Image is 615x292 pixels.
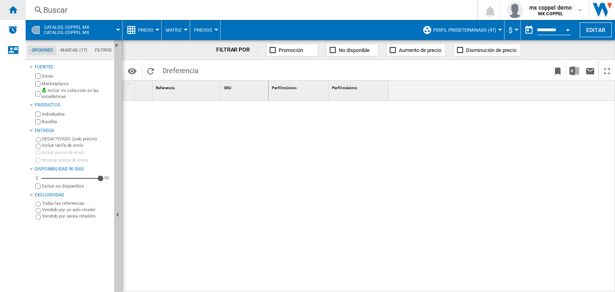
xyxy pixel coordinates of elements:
[42,200,111,206] label: Todas las referencias
[270,80,328,93] div: Perfil mínimo Sort None
[30,20,118,40] div: CATALOG COPPEL MXCatalog coppel mx
[222,80,268,93] div: Sort None
[466,47,517,53] span: Disminución de precio
[42,183,111,189] label: Excluir no disponibles
[159,61,203,78] span: 0
[166,28,182,33] span: Matriz
[42,157,111,163] label: Mostrar precio de envío
[42,136,111,142] label: DESACTIVADO (solo precio)
[143,61,159,80] button: Recargar
[433,20,500,40] button: Perfil predeterminado (47)
[35,192,111,198] div: Exclusividad
[43,4,456,16] div: Buscar
[194,20,216,40] button: Precios
[599,61,615,80] button: Maximizar
[508,20,517,40] button: $
[332,86,357,90] span: Perfil máximo
[194,28,212,33] span: Precios
[44,20,97,40] button: CATALOG COPPEL MXCatalog coppel mx
[42,150,111,156] label: Incluir precio de envío
[521,22,537,38] button: md-calendar
[216,46,258,54] div: FILTRAR POR
[154,80,220,93] div: Referencia Sort None
[42,174,100,182] md-slider: Disponibilidad
[156,86,175,90] span: Referencia
[36,202,41,207] input: Todas las referencias
[507,2,523,18] img: profile.jpg
[339,47,370,53] span: No disponible
[36,137,41,142] input: DESACTIVADO (solo precio)
[35,81,40,86] input: Marketplaces
[550,61,566,80] button: Marcar este reporte
[36,208,41,213] input: Vendido por un solo retailer
[36,214,41,220] input: Vendido por varios retailers
[272,86,297,90] span: Perfil mínimo
[42,119,111,125] label: Bundles
[35,119,40,124] input: Bundles
[330,80,389,93] div: Perfil máximo Sort None
[136,80,152,93] div: Sort None
[270,80,328,93] div: Sort None
[8,25,18,34] img: alerts-logo.svg
[42,81,111,87] label: Marketplaces
[224,86,231,90] span: SKU
[127,20,157,40] div: Precio
[422,20,500,40] div: Perfil predeterminado (47)
[42,142,111,148] label: Incluir tarifa de envío
[42,207,111,213] label: Vendido por un solo retailer
[35,150,40,155] input: Incluir precio de envío
[28,46,56,55] md-tab-item: Opciones
[166,20,186,40] button: Matriz
[44,25,89,35] span: CATALOG COPPEL MX:Catalog coppel mx
[454,44,521,56] button: Disminución de precio
[35,74,40,79] input: Sitios
[102,175,111,181] div: 90
[561,22,575,36] button: Open calendar
[42,88,111,100] label: Incluir mi colección en las estadísticas
[35,102,111,108] div: Productos
[35,128,111,134] div: Entrega
[91,46,116,55] md-tab-item: Filtros
[114,40,124,54] button: Ocultar
[35,89,40,99] input: Incluir mi colección en las estadísticas
[386,44,446,56] button: Aumento de precio
[266,44,318,56] button: Promoción
[433,28,496,33] span: Perfil predeterminado (47)
[56,46,91,55] md-tab-item: Marcas (17)
[529,4,572,12] span: mx coppel demo
[326,44,378,56] button: No disponible
[566,61,582,80] button: Descargar en Excel
[35,64,111,70] div: Fuentes
[42,111,111,117] label: Individuales
[34,175,40,181] div: 0
[582,61,598,80] button: Enviar este reporte por correo electrónico
[538,11,563,16] b: MX COPPEL
[35,112,40,117] input: Individuales
[138,28,153,33] span: Precio
[42,88,46,92] img: mysite-bg-18x18.png
[138,20,157,40] button: Precio
[580,22,612,37] button: Editar
[508,26,512,34] span: $
[35,166,111,172] div: Disponibilidad 90 Días
[124,64,140,78] button: Opciones
[167,66,199,75] span: referencia
[35,158,40,163] input: Mostrar precio de envío
[569,66,579,76] img: excel-24x24.png
[279,47,303,53] span: Promoción
[42,73,111,79] label: Sitios
[504,20,521,40] md-menu: Currency
[35,184,40,189] input: Mostrar precio de envío
[36,144,41,149] input: Incluir tarifa de envío
[222,80,268,93] div: SKU Sort None
[42,213,111,219] label: Vendido por varios retailers
[330,80,389,93] div: Sort None
[399,47,441,53] span: Aumento de precio
[154,80,220,93] div: Sort None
